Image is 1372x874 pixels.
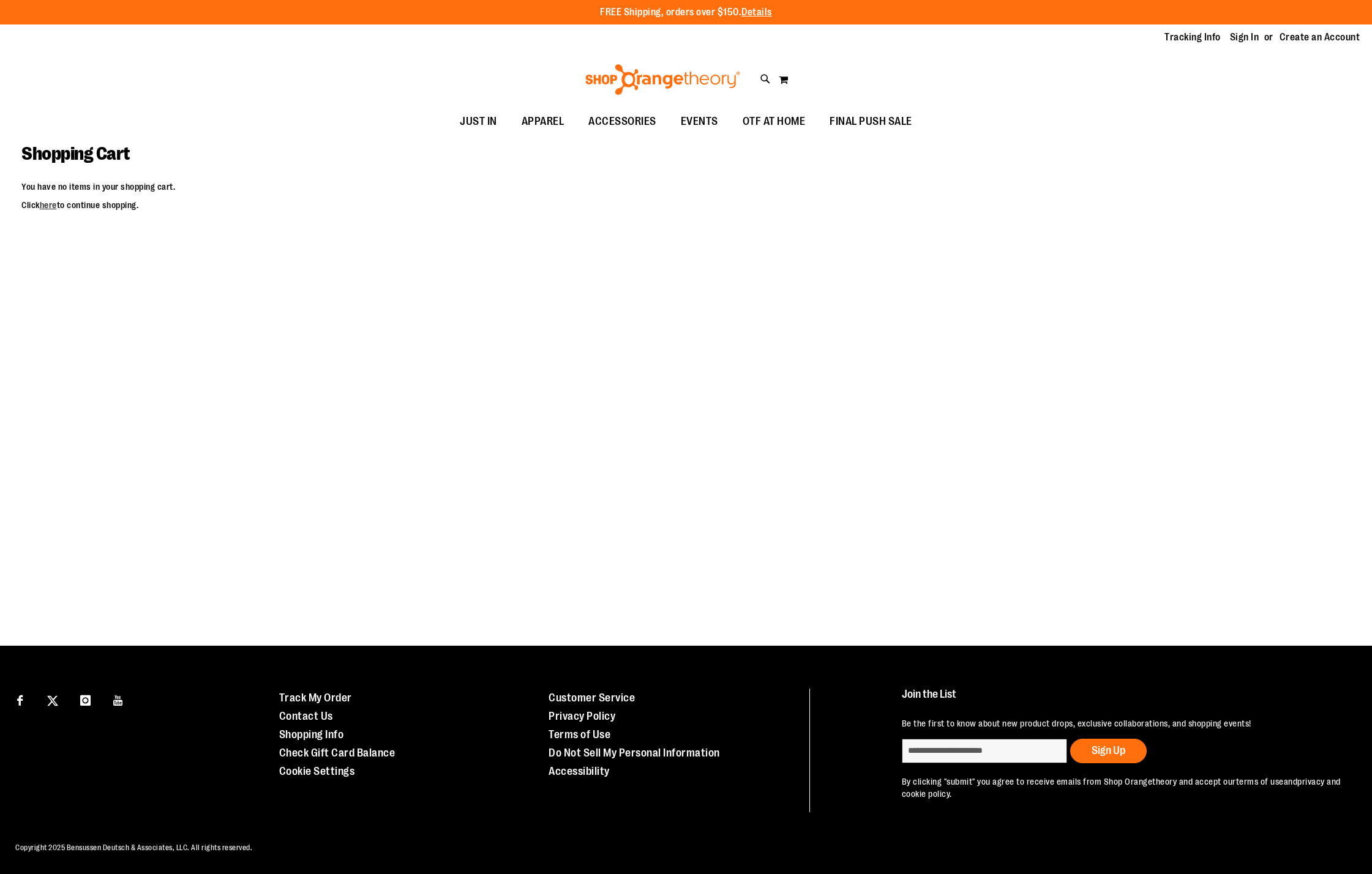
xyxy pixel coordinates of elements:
[40,200,57,210] a: here
[583,64,742,95] img: Shop Orangetheory
[108,689,129,710] a: Visit our Youtube page
[522,108,564,135] span: APPAREL
[279,747,395,759] a: Check Gift Card Balance
[588,108,656,135] span: ACCESSORIES
[902,777,1341,799] a: privacy and cookie policy.
[21,199,1351,211] p: Click to continue shopping.
[549,692,635,704] a: Customer Service
[1164,31,1221,44] a: Tracking Info
[549,765,610,777] a: Accessibility
[743,108,806,135] span: OTF AT HOME
[576,108,669,136] a: ACCESSORIES
[902,717,1341,730] p: Be the first to know about new product drops, exclusive collaborations, and shopping events!
[549,747,720,759] a: Do Not Sell My Personal Information
[902,775,1341,800] p: By clicking "submit" you agree to receive emails from Shop Orangetheory and accept our and
[830,108,912,135] span: FINAL PUSH SALE
[549,728,610,741] a: Terms of Use
[741,7,772,18] a: Details
[1280,31,1360,44] a: Create an Account
[549,710,615,722] a: Privacy Policy
[460,108,497,135] span: JUST IN
[75,689,96,710] a: Visit our Instagram page
[21,143,130,164] span: Shopping Cart
[509,108,577,136] a: APPAREL
[1092,744,1125,756] span: Sign Up
[1236,777,1284,786] a: terms of use
[42,689,64,710] a: Visit our X page
[669,108,730,136] a: EVENTS
[279,765,355,777] a: Cookie Settings
[600,6,772,20] p: FREE Shipping, orders over $150.
[21,181,1351,193] p: You have no items in your shopping cart.
[902,739,1067,763] input: enter email
[279,728,344,741] a: Shopping Info
[1230,31,1259,44] a: Sign In
[448,108,509,136] a: JUST IN
[47,695,58,706] img: Twitter
[730,108,818,136] a: OTF AT HOME
[902,689,1341,711] h4: Join the List
[681,108,718,135] span: EVENTS
[817,108,924,136] a: FINAL PUSH SALE
[279,692,352,704] a: Track My Order
[1070,739,1147,763] button: Sign Up
[279,710,333,722] a: Contact Us
[9,689,31,710] a: Visit our Facebook page
[15,843,252,852] span: Copyright 2025 Bensussen Deutsch & Associates, LLC. All rights reserved.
